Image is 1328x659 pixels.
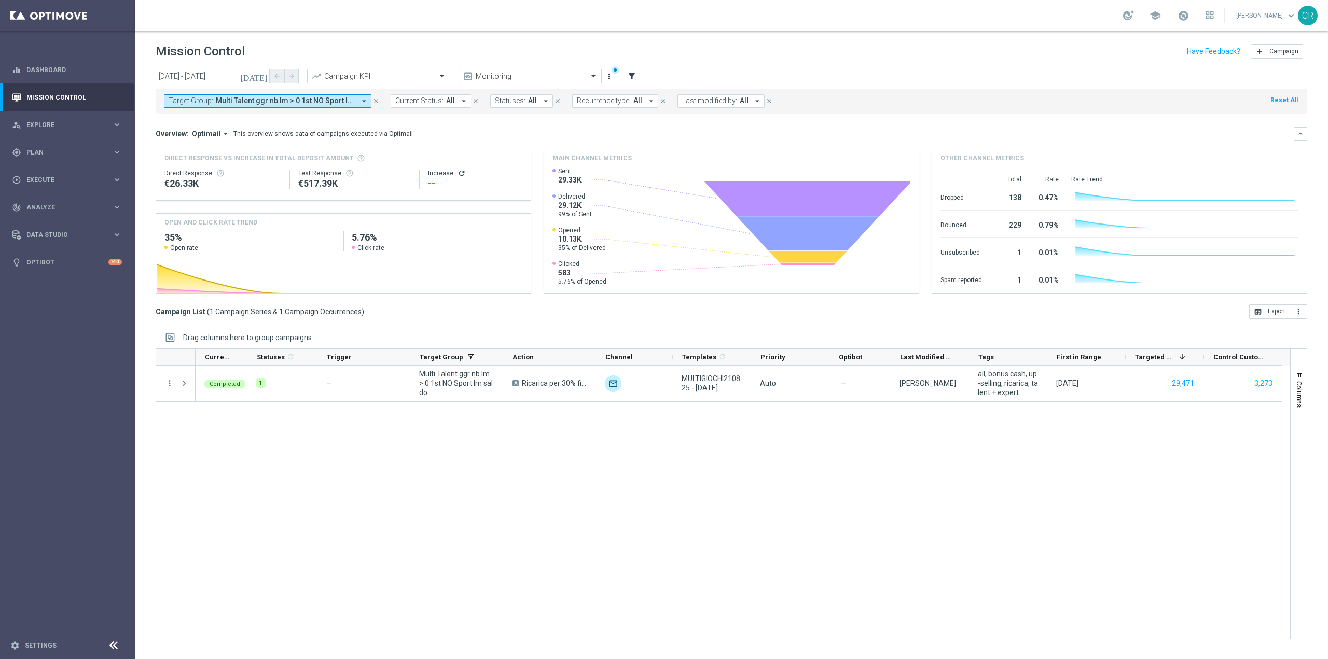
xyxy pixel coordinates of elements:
span: Calculate column [285,351,295,362]
i: settings [10,641,20,650]
i: keyboard_arrow_right [112,202,122,212]
span: Optimail [192,129,221,138]
button: close [765,95,774,107]
h2: 5.76% [352,231,522,244]
i: add [1255,47,1264,55]
span: 1 Campaign Series & 1 Campaign Occurrences [210,307,362,316]
span: Sent [558,167,582,175]
span: A [512,380,519,386]
span: school [1150,10,1161,21]
div: Test Response [298,169,410,177]
multiple-options-button: Export to CSV [1249,307,1307,315]
button: Current Status: All arrow_drop_down [391,94,471,108]
div: 21 Aug 2025, Thursday [1056,378,1078,388]
i: person_search [12,120,21,130]
i: arrow_forward [288,73,295,80]
span: Analyze [26,204,112,211]
div: 0.79% [1034,216,1059,232]
div: 1 [994,243,1021,260]
ng-select: Campaign KPI [307,69,450,83]
button: play_circle_outline Execute keyboard_arrow_right [11,176,122,184]
span: Completed [210,381,240,387]
div: 0.01% [1034,271,1059,287]
button: filter_alt [625,69,639,83]
span: Columns [1295,381,1304,408]
div: Press SPACE to select this row. [196,366,1282,402]
span: Auto [760,379,776,387]
span: Target Group: [169,96,213,105]
span: MULTIGIOCHI210825 - 2025-08-21 [682,374,742,392]
span: Multi Talent ggr nb lm > 0 1st NO Sport lm saldo [419,369,494,397]
i: close [766,97,773,105]
button: Data Studio keyboard_arrow_right [11,231,122,239]
button: close [658,95,668,107]
colored-tag: Completed [204,378,245,388]
i: keyboard_arrow_down [1297,130,1304,137]
h3: Overview: [156,129,189,138]
span: 99% of Sent [558,210,592,218]
span: Tags [978,353,994,361]
div: Dropped [940,188,982,205]
div: Direct Response [164,169,281,177]
i: trending_up [311,71,322,81]
span: Control Customers [1213,353,1265,361]
a: Mission Control [26,83,122,111]
i: close [472,97,479,105]
span: Optibot [839,353,862,361]
span: ) [362,307,364,316]
button: Statuses: All arrow_drop_down [490,94,553,108]
span: Current Status: [395,96,444,105]
a: Optibot [26,248,108,276]
div: lightbulb Optibot +10 [11,258,122,267]
div: Plan [12,148,112,157]
span: Clicked [558,260,606,268]
div: €26,334 [164,177,281,190]
span: Last modified by: [682,96,737,105]
span: 35% of Delivered [558,244,606,252]
span: Action [513,353,534,361]
button: Last modified by: All arrow_drop_down [677,94,765,108]
i: keyboard_arrow_right [112,175,122,185]
span: 583 [558,268,606,277]
div: 1 [994,271,1021,287]
img: Optimail [605,375,621,392]
button: gps_fixed Plan keyboard_arrow_right [11,148,122,157]
div: equalizer Dashboard [11,66,122,74]
button: 29,471 [1171,377,1195,390]
span: — [326,379,332,387]
i: play_circle_outline [12,175,21,185]
div: There are unsaved changes [612,66,619,74]
i: more_vert [1294,307,1303,316]
button: close [553,95,562,107]
i: arrow_drop_down [541,96,550,106]
button: open_in_browser Export [1249,304,1290,319]
span: 5.76% of Opened [558,277,606,286]
div: Execute [12,175,112,185]
i: keyboard_arrow_right [112,120,122,130]
i: arrow_drop_down [221,129,230,138]
span: Trigger [327,353,352,361]
ng-select: Monitoring [459,69,602,83]
i: equalizer [12,65,21,75]
span: Direct Response VS Increase In Total Deposit Amount [164,153,354,163]
i: keyboard_arrow_right [112,147,122,157]
i: refresh [718,353,726,361]
i: preview [463,71,473,81]
div: Mission Control [12,83,122,111]
span: Open rate [170,244,198,252]
button: person_search Explore keyboard_arrow_right [11,121,122,129]
span: keyboard_arrow_down [1285,10,1297,21]
div: €517,394 [298,177,410,190]
span: ( [207,307,210,316]
span: All [528,96,537,105]
button: more_vert [165,378,174,388]
span: Calculate column [716,351,726,362]
button: Target Group: Multi Talent ggr nb lm > 0 1st NO Sport lm NO saldo, Multi Talent ggr nb lm > 0 1st... [164,94,371,108]
i: [DATE] [240,72,268,81]
button: Mission Control [11,93,122,102]
i: close [659,97,667,105]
